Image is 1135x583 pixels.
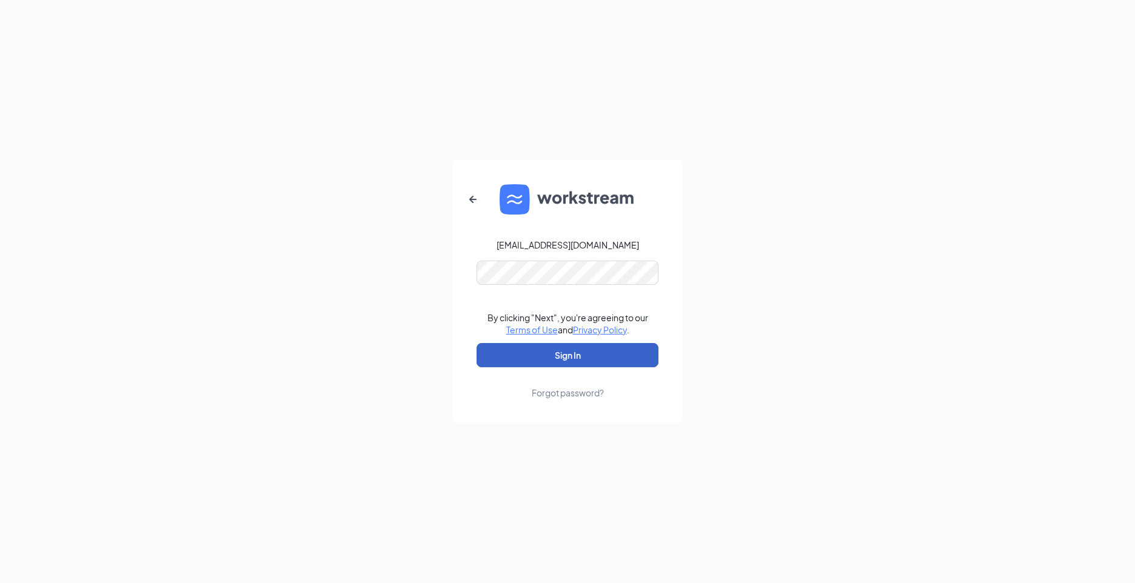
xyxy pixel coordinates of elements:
[573,324,627,335] a: Privacy Policy
[458,185,487,214] button: ArrowLeftNew
[477,343,658,367] button: Sign In
[532,387,604,399] div: Forgot password?
[532,367,604,399] a: Forgot password?
[506,324,558,335] a: Terms of Use
[497,239,639,251] div: [EMAIL_ADDRESS][DOMAIN_NAME]
[500,184,635,215] img: WS logo and Workstream text
[466,192,480,207] svg: ArrowLeftNew
[487,311,648,336] div: By clicking "Next", you're agreeing to our and .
